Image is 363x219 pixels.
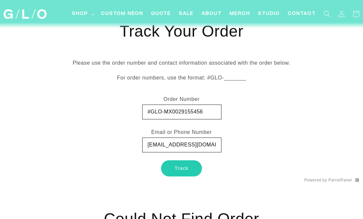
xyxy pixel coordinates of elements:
[97,7,147,21] a: Custom Neon
[353,179,354,181] img: line
[4,52,359,95] div: Please use the order number and contact information associated with the order below.
[254,7,284,21] a: Studio
[151,11,171,17] span: Quote
[151,129,212,135] span: Email or Phone Number
[175,7,198,21] a: SALE
[68,7,97,21] summary: Shop
[101,11,143,17] span: Custom Neon
[1,7,49,21] a: GLO Studio
[320,7,334,21] summary: Search
[4,21,359,41] h1: Track Your Order
[198,7,226,21] a: About
[161,161,202,176] button: Track
[288,11,316,17] span: Contact
[202,11,222,17] span: About
[72,11,88,17] span: Shop
[4,9,47,19] img: GLO Studio
[163,96,199,102] span: Order Number
[355,178,359,182] img: channelwill
[258,11,280,17] span: Studio
[304,177,352,183] a: Powered by ParcelPanel
[330,187,363,219] iframe: Chat Widget
[230,11,250,17] span: Merch
[4,73,359,83] p: For order numbers, use the format: #GLO-_______
[147,7,175,21] a: Quote
[226,7,254,21] a: Merch
[179,11,194,17] span: SALE
[284,7,320,21] a: Contact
